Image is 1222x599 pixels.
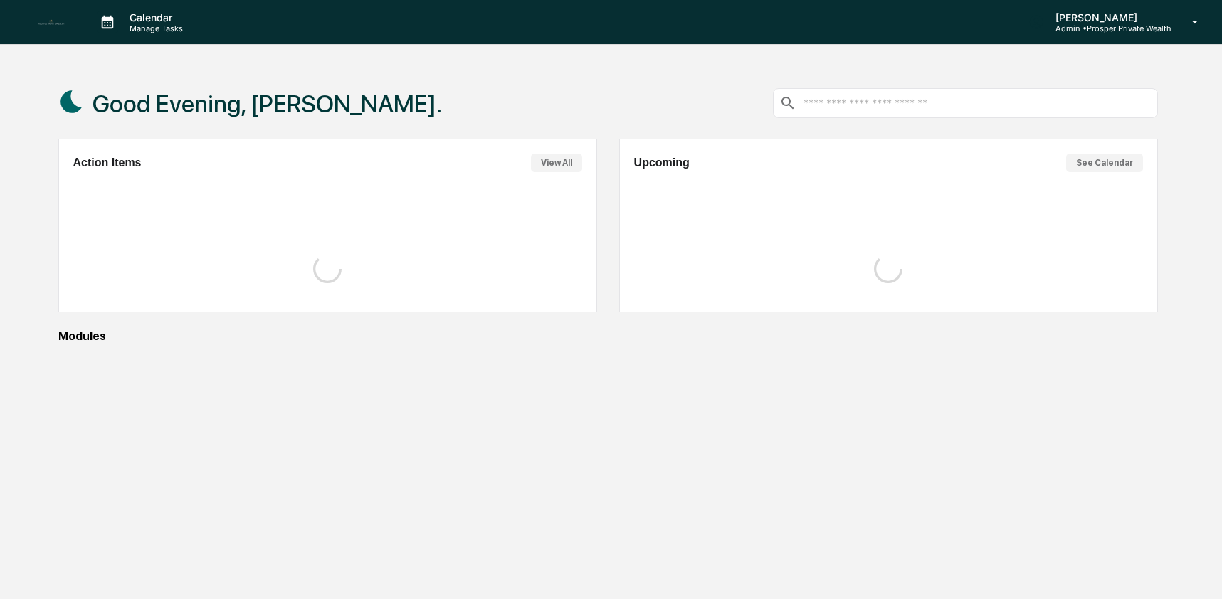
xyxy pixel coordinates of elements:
[634,157,690,169] h2: Upcoming
[34,16,68,29] img: logo
[1044,23,1171,33] p: Admin • Prosper Private Wealth
[118,23,190,33] p: Manage Tasks
[73,157,142,169] h2: Action Items
[118,11,190,23] p: Calendar
[1066,154,1143,172] button: See Calendar
[93,90,442,118] h1: Good Evening, [PERSON_NAME].
[1044,11,1171,23] p: [PERSON_NAME]
[531,154,582,172] button: View All
[58,329,1158,343] div: Modules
